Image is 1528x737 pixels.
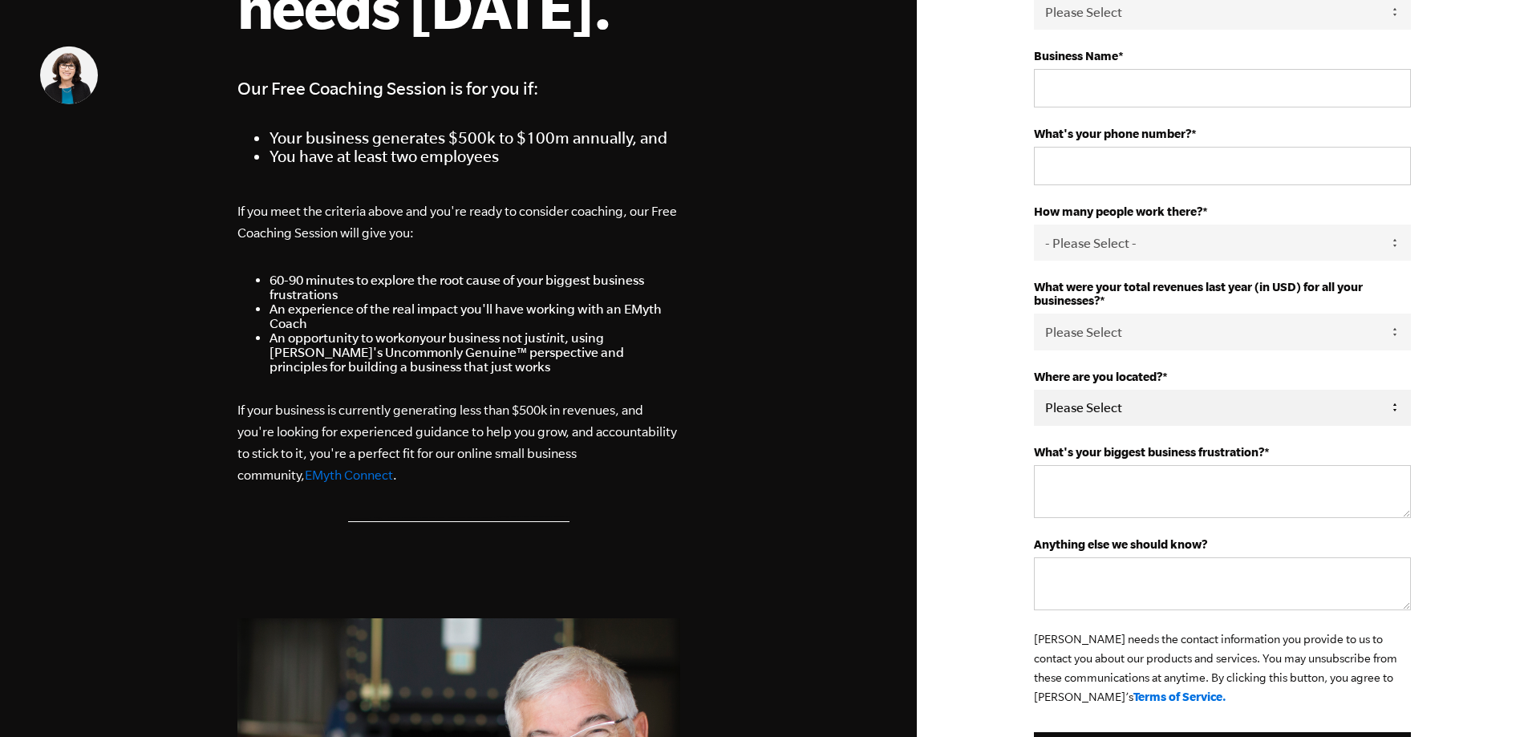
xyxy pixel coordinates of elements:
img: Donna Uzelac, EMyth Business Coach [40,47,98,104]
li: An experience of the real impact you'll have working with an EMyth Coach [270,302,680,330]
strong: What's your phone number? [1034,127,1191,140]
strong: Where are you located? [1034,370,1162,383]
li: You have at least two employees [270,147,680,165]
li: Your business generates $500k to $100m annually, and [270,128,680,147]
p: [PERSON_NAME] needs the contact information you provide to us to contact you about our products a... [1034,630,1411,707]
strong: What's your biggest business frustration? [1034,445,1264,459]
strong: How many people work there? [1034,204,1202,218]
a: Terms of Service. [1133,690,1226,703]
iframe: Chat Widget [1448,660,1528,737]
li: An opportunity to work your business not just it, using [PERSON_NAME]'s Uncommonly Genuine™ persp... [270,330,680,374]
em: on [405,330,419,345]
strong: Business Name [1034,49,1118,63]
p: If your business is currently generating less than $500k in revenues, and you're looking for expe... [237,399,680,486]
em: in [546,330,557,345]
li: 60-90 minutes to explore the root cause of your biggest business frustrations [270,273,680,302]
a: EMyth Connect [305,468,393,482]
h4: Our Free Coaching Session is for you if: [237,74,680,103]
strong: Anything else we should know? [1034,537,1207,551]
p: If you meet the criteria above and you're ready to consider coaching, our Free Coaching Session w... [237,200,680,244]
strong: What were your total revenues last year (in USD) for all your businesses? [1034,280,1363,307]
